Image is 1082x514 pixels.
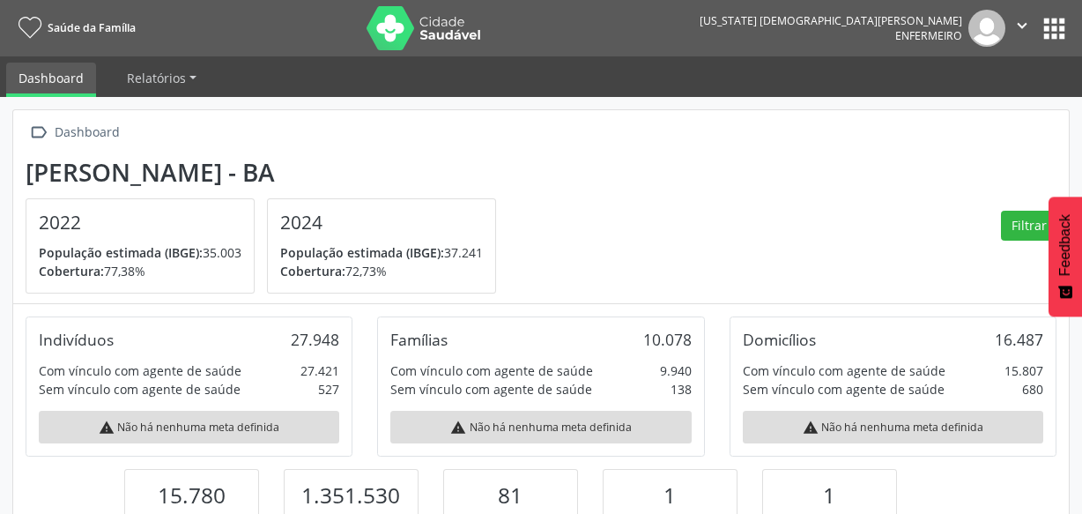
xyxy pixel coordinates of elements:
[26,158,508,187] div: [PERSON_NAME] - BA
[39,380,241,399] div: Sem vínculo com agente de saúde
[390,380,592,399] div: Sem vínculo com agente de saúde
[663,480,676,510] span: 1
[743,330,816,349] div: Domicílios
[968,10,1005,47] img: img
[301,480,400,510] span: 1.351.530
[390,411,691,443] div: Não há nenhuma meta definida
[39,361,241,380] div: Com vínculo com agente de saúde
[671,380,692,399] div: 138
[1005,10,1039,47] button: 
[26,120,122,145] a:  Dashboard
[115,63,209,93] a: Relatórios
[99,420,115,436] i: warning
[895,28,962,43] span: Enfermeiro
[26,120,51,145] i: 
[743,361,945,380] div: Com vínculo com agente de saúde
[1039,13,1070,44] button: apps
[300,361,339,380] div: 27.421
[390,330,448,349] div: Famílias
[280,262,483,280] p: 72,73%
[1012,16,1032,35] i: 
[48,20,136,35] span: Saúde da Família
[6,63,96,97] a: Dashboard
[643,330,692,349] div: 10.078
[39,330,114,349] div: Indivíduos
[158,480,226,510] span: 15.780
[39,244,203,261] span: População estimada (IBGE):
[1004,361,1043,380] div: 15.807
[39,243,241,262] p: 35.003
[291,330,339,349] div: 27.948
[280,263,345,279] span: Cobertura:
[803,420,819,436] i: warning
[390,361,593,380] div: Com vínculo com agente de saúde
[39,263,104,279] span: Cobertura:
[995,330,1043,349] div: 16.487
[51,120,122,145] div: Dashboard
[318,380,339,399] div: 527
[39,411,339,443] div: Não há nenhuma meta definida
[280,212,483,234] h4: 2024
[1022,380,1043,399] div: 680
[660,361,692,380] div: 9.940
[280,243,483,262] p: 37.241
[127,70,186,86] span: Relatórios
[743,380,945,399] div: Sem vínculo com agente de saúde
[823,480,835,510] span: 1
[39,262,241,280] p: 77,38%
[743,411,1043,443] div: Não há nenhuma meta definida
[450,420,466,436] i: warning
[1057,214,1073,276] span: Feedback
[39,212,241,234] h4: 2022
[498,480,522,510] span: 81
[700,13,962,28] div: [US_STATE] [DEMOGRAPHIC_DATA][PERSON_NAME]
[1049,197,1082,317] button: Feedback - Mostrar pesquisa
[12,13,136,42] a: Saúde da Família
[280,244,444,261] span: População estimada (IBGE):
[1001,211,1056,241] button: Filtrar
